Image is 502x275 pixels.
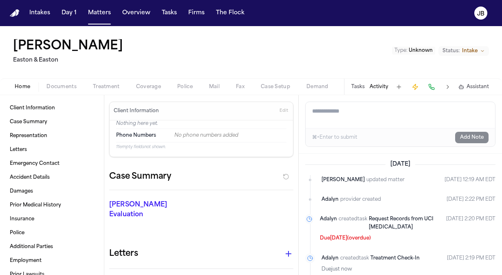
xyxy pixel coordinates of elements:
[392,47,435,55] button: Edit Type: Unknown
[15,84,30,90] span: Home
[209,84,220,90] span: Mail
[455,132,489,143] button: Add Note
[340,195,381,204] span: provider created
[446,215,495,243] time: August 23, 2025 at 1:20 PM
[280,108,288,114] span: Edit
[447,254,495,274] time: August 23, 2025 at 1:19 PM
[93,84,120,90] span: Treatment
[366,176,405,184] span: updated matter
[136,84,161,90] span: Coverage
[7,157,97,170] a: Emergency Contact
[409,48,433,53] span: Unknown
[467,84,489,90] span: Assistant
[58,6,80,20] button: Day 1
[13,55,126,65] h2: Easton & Easton
[7,213,97,226] a: Insurance
[116,144,286,150] p: 11 empty fields not shown.
[185,6,208,20] button: Firms
[351,84,365,90] button: Tasks
[26,6,53,20] button: Intakes
[443,48,460,54] span: Status:
[462,48,478,54] span: Intake
[7,171,97,184] a: Accident Details
[7,199,97,212] a: Prior Medical History
[213,6,248,20] button: The Flock
[320,235,440,243] p: Due [DATE] (overdue)
[109,200,164,220] p: [PERSON_NAME] Evaluation
[393,81,405,93] button: Add Task
[112,108,161,114] h3: Client Information
[458,84,489,90] button: Assistant
[426,81,437,93] button: Make a Call
[174,132,286,139] div: No phone numbers added
[339,215,367,231] span: created task
[7,115,97,129] a: Case Summary
[85,6,114,20] button: Matters
[7,129,97,142] a: Representation
[312,134,357,141] div: ⌘+Enter to submit
[7,185,97,198] a: Damages
[7,226,97,240] a: Police
[321,266,420,274] p: Due just now
[116,132,156,139] span: Phone Numbers
[119,6,154,20] button: Overview
[7,102,97,115] a: Client Information
[7,143,97,156] a: Letters
[109,247,138,260] h1: Letters
[321,195,339,204] span: Adalyn
[369,215,440,231] a: Request Records from UCI [MEDICAL_DATA]
[46,84,77,90] span: Documents
[445,176,495,184] time: August 23, 2025 at 11:19 PM
[385,160,415,169] span: [DATE]
[10,9,20,17] a: Home
[13,39,123,54] h1: [PERSON_NAME]
[370,254,420,262] a: Treatment Check-In
[159,6,180,20] button: Tasks
[320,215,337,231] span: Adalyn
[306,84,328,90] span: Demand
[321,176,365,184] span: [PERSON_NAME]
[236,84,244,90] span: Fax
[10,9,20,17] img: Finch Logo
[369,217,434,230] span: Request Records from UCI [MEDICAL_DATA]
[410,81,421,93] button: Create Immediate Task
[340,254,369,262] span: created task
[321,254,339,262] span: Adalyn
[7,254,97,267] a: Employment
[109,170,171,183] h2: Case Summary
[177,84,193,90] span: Police
[261,84,290,90] span: Case Setup
[438,46,489,56] button: Change status from Intake
[116,120,286,129] p: Nothing here yet.
[370,84,388,90] button: Activity
[447,195,495,204] time: August 23, 2025 at 1:22 PM
[7,240,97,253] a: Additional Parties
[394,48,407,53] span: Type :
[370,256,420,261] span: Treatment Check-In
[13,39,123,54] button: Edit matter name
[277,104,291,118] button: Edit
